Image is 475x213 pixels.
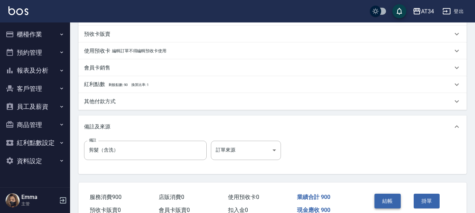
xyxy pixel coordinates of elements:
[159,194,184,200] span: 店販消費 0
[228,194,259,200] span: 使用預收卡 0
[84,81,149,88] p: 紅利點數
[84,31,110,38] p: 預收卡販賣
[3,152,67,170] button: 資料設定
[84,64,110,72] p: 會員卡銷售
[131,83,149,87] span: 換算比率: 1
[3,80,67,98] button: 客戶管理
[109,83,128,87] span: 剩餘點數: 90
[3,61,67,80] button: 報表及分析
[410,4,437,19] button: AT34
[21,201,57,207] p: 主管
[84,98,116,105] p: 其他付款方式
[440,5,467,18] button: 登出
[3,25,67,44] button: 櫃檯作業
[78,59,467,76] div: 會員卡銷售
[3,116,67,134] button: 商品管理
[297,194,330,200] span: 業績合計 900
[414,194,440,208] button: 掛單
[3,98,67,116] button: 員工及薪資
[84,123,110,131] p: 備註及來源
[112,47,166,55] p: 編輯訂單不得編輯預收卡使用
[3,44,67,62] button: 預約管理
[90,194,122,200] span: 服務消費 900
[78,76,467,93] div: 紅利點數剩餘點數: 90換算比率: 1
[421,7,434,16] div: AT34
[21,194,57,201] h5: Emma
[3,134,67,152] button: 紅利點數設定
[78,42,467,59] div: 使用預收卡編輯訂單不得編輯預收卡使用
[78,26,467,42] div: 預收卡販賣
[6,193,20,207] img: Person
[89,138,96,143] label: 備註
[78,115,467,138] div: 備註及來源
[392,4,406,18] button: save
[84,47,110,55] p: 使用預收卡
[8,6,28,15] img: Logo
[78,93,467,110] div: 其他付款方式
[374,194,401,208] button: 結帳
